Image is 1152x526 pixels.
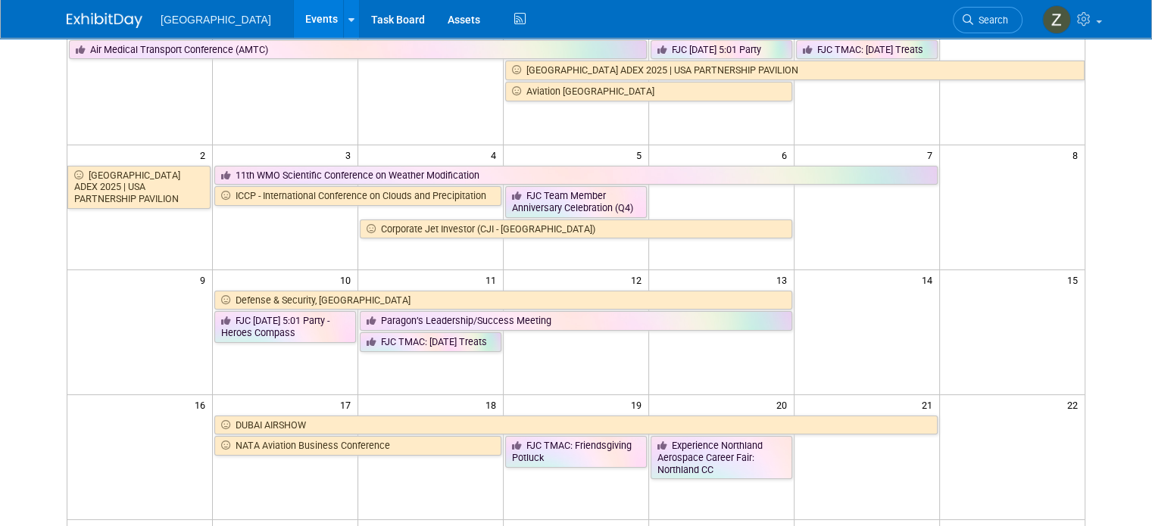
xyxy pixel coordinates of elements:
a: FJC TMAC: [DATE] Treats [360,332,501,352]
span: 6 [780,145,794,164]
a: DUBAI AIRSHOW [214,416,937,435]
span: 7 [926,145,939,164]
a: FJC [DATE] 5:01 Party [651,40,792,60]
span: 2 [198,145,212,164]
a: Air Medical Transport Conference (AMTC) [69,40,647,60]
span: 19 [629,395,648,414]
span: 15 [1066,270,1085,289]
span: 4 [489,145,503,164]
span: 18 [484,395,503,414]
a: 11th WMO Scientific Conference on Weather Modification [214,166,937,185]
a: Defense & Security, [GEOGRAPHIC_DATA] [214,291,791,310]
span: Search [973,14,1008,26]
a: FJC TMAC: Friendsgiving Potluck [505,436,647,467]
a: FJC TMAC: [DATE] Treats [796,40,938,60]
a: [GEOGRAPHIC_DATA] ADEX 2025 | USA PARTNERSHIP PAVILION [67,166,211,209]
a: Aviation [GEOGRAPHIC_DATA] [505,82,792,101]
span: 9 [198,270,212,289]
span: 16 [193,395,212,414]
span: 11 [484,270,503,289]
a: FJC Team Member Anniversary Celebration (Q4) [505,186,647,217]
span: 13 [775,270,794,289]
span: 17 [339,395,357,414]
span: 5 [635,145,648,164]
span: 21 [920,395,939,414]
span: 12 [629,270,648,289]
a: Corporate Jet Investor (CJI - [GEOGRAPHIC_DATA]) [360,219,792,239]
span: 3 [344,145,357,164]
a: Experience Northland Aerospace Career Fair: Northland CC [651,436,792,479]
a: FJC [DATE] 5:01 Party - Heroes Compass [214,311,356,342]
span: [GEOGRAPHIC_DATA] [161,14,271,26]
a: Search [953,7,1022,33]
a: Paragon’s Leadership/Success Meeting [360,311,792,331]
span: 14 [920,270,939,289]
span: 8 [1071,145,1085,164]
img: Zoe Graham [1042,5,1071,34]
a: NATA Aviation Business Conference [214,436,501,456]
span: 10 [339,270,357,289]
a: [GEOGRAPHIC_DATA] ADEX 2025 | USA PARTNERSHIP PAVILION [505,61,1085,80]
span: 22 [1066,395,1085,414]
span: 20 [775,395,794,414]
a: ICCP - International Conference on Clouds and Precipitation [214,186,501,206]
img: ExhibitDay [67,13,142,28]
